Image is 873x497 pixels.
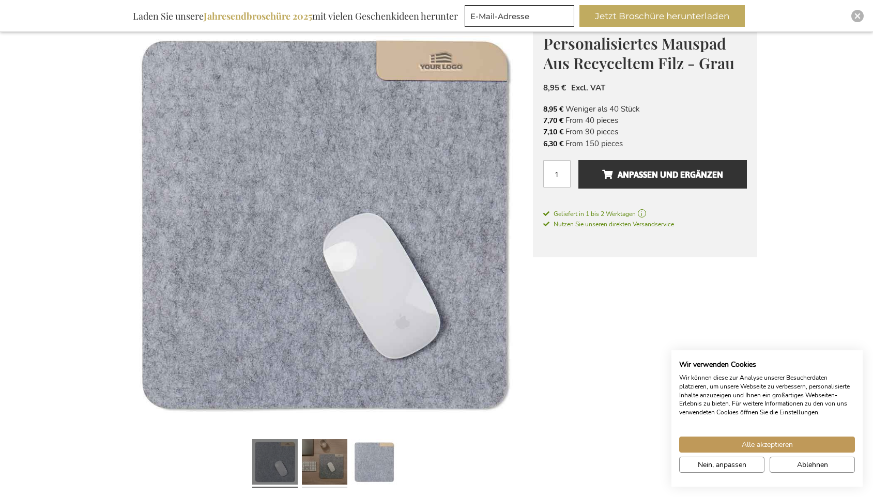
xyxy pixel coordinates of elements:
button: cookie Einstellungen anpassen [679,457,764,473]
span: Anpassen und ergänzen [602,166,723,183]
button: Akzeptieren Sie alle cookies [679,437,855,453]
img: Personalised Recycled Felt Mouse Pad - Grey [116,16,533,432]
button: Jetzt Broschüre herunterladen [579,5,745,27]
img: Close [854,13,861,19]
span: 8,95 € [543,83,566,93]
span: 6,30 € [543,139,563,149]
span: Nutzen Sie unseren direkten Versandservice [543,220,674,228]
a: Geliefert in 1 bis 2 Werktagen [543,209,747,219]
span: Personalisiertes Mauspad Aus Recyceltem Filz - Grau [543,33,734,74]
a: Nutzen Sie unseren direkten Versandservice [543,219,674,229]
li: From 40 pieces [543,115,747,126]
button: Alle verweigern cookies [770,457,855,473]
form: marketing offers and promotions [465,5,577,30]
span: Excl. VAT [571,83,605,93]
span: 8,95 € [543,104,563,114]
li: From 90 pieces [543,126,747,137]
a: Personalised Recycled Felt Mouse Pad - Grey [351,435,397,492]
span: Nein, anpassen [698,459,746,470]
span: 7,10 € [543,127,563,137]
span: 7,70 € [543,116,563,126]
a: Personalised Recycled Felt Mouse Pad - Grey [302,435,347,492]
b: Jahresendbroschüre 2025 [204,10,312,22]
a: Personalised Recycled Felt Mouse Pad - Grey [252,435,298,492]
span: Alle akzeptieren [742,439,793,450]
div: Laden Sie unsere mit vielen Geschenkideen herunter [128,5,463,27]
span: Ablehnen [797,459,828,470]
input: Menge [543,160,571,188]
input: E-Mail-Adresse [465,5,574,27]
button: Anpassen und ergänzen [578,160,746,189]
li: From 150 pieces [543,138,747,149]
h2: Wir verwenden Cookies [679,360,855,369]
li: Weniger als 40 Stück [543,103,747,115]
p: Wir können diese zur Analyse unserer Besucherdaten platzieren, um unsere Webseite zu verbessern, ... [679,374,855,417]
div: Close [851,10,864,22]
